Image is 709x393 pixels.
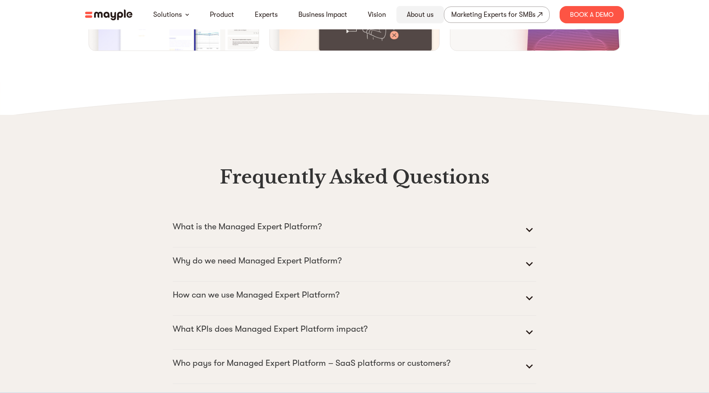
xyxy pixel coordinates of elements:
a: Vision [368,10,386,20]
p: Why do we need Managed Expert Platform? [173,254,342,268]
h3: Frequently Asked Questions [89,165,620,189]
img: mayple-logo [85,10,133,20]
p: Who pays for Managed Expert Platform – SaaS platforms or customers? [173,356,450,370]
p: What KPIs does Managed Expert Platform impact? [173,322,367,336]
summary: Who pays for Managed Expert Platform – SaaS platforms or customers? [173,356,536,377]
iframe: Chat Widget [554,293,709,393]
p: What is the Managed Expert Platform? [173,220,322,234]
summary: How can we use Managed Expert Platform? [173,288,536,309]
summary: Why do we need Managed Expert Platform? [173,254,536,275]
img: arrow-down [185,13,189,16]
a: Business Impact [298,10,347,20]
div: Marketing Experts for SMBs [451,9,535,21]
p: How can we use Managed Expert Platform? [173,288,339,302]
a: Product [210,10,234,20]
summary: What KPIs does Managed Expert Platform impact? [173,322,536,343]
summary: What is the Managed Expert Platform? [173,220,536,241]
a: About us [407,10,434,20]
a: Experts [255,10,278,20]
a: Solutions [153,10,182,20]
div: Book A Demo [560,6,624,23]
a: Marketing Experts for SMBs [444,6,550,23]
